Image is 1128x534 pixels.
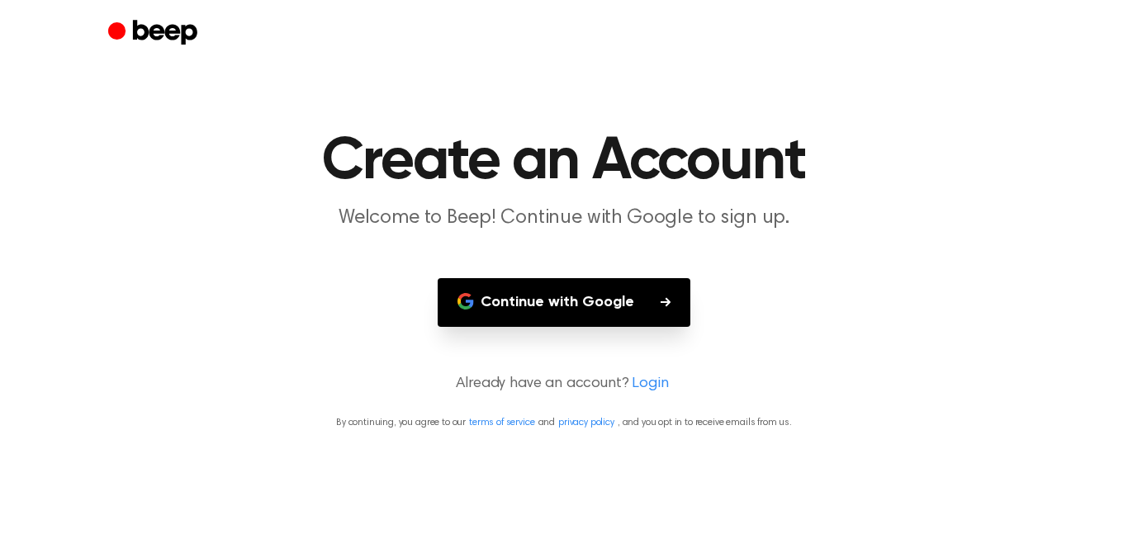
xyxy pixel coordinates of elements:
p: By continuing, you agree to our and , and you opt in to receive emails from us. [20,415,1108,430]
a: terms of service [469,418,534,428]
p: Welcome to Beep! Continue with Google to sign up. [247,205,881,232]
a: privacy policy [558,418,614,428]
button: Continue with Google [438,278,690,327]
a: Beep [108,17,201,50]
h1: Create an Account [141,132,987,191]
p: Already have an account? [20,373,1108,395]
a: Login [632,373,668,395]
